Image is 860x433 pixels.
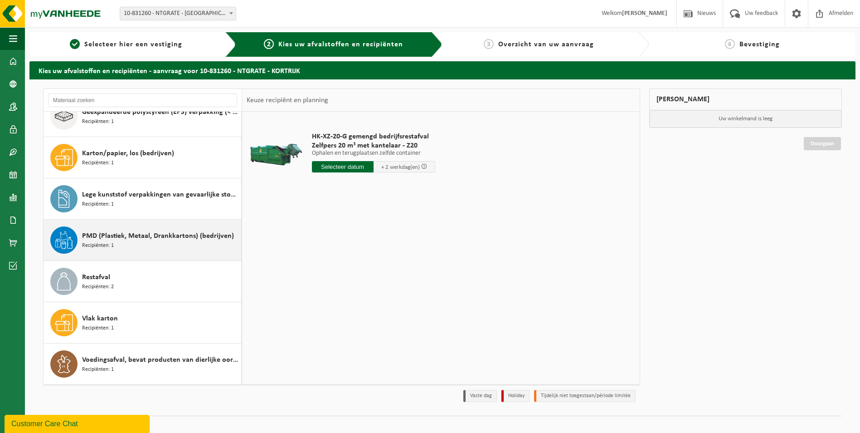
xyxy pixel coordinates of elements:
span: Recipiënten: 1 [82,365,114,374]
span: Kies uw afvalstoffen en recipiënten [278,41,403,48]
button: PMD (Plastiek, Metaal, Drankkartons) (bedrijven) Recipiënten: 1 [44,220,242,261]
li: Holiday [501,390,530,402]
a: 1Selecteer hier een vestiging [34,39,218,50]
input: Selecteer datum [312,161,374,172]
button: Voedingsafval, bevat producten van dierlijke oorsprong, onverpakt, categorie 3 Recipiënten: 1 [44,344,242,384]
span: Recipiënten: 1 [82,159,114,167]
h2: Kies uw afvalstoffen en recipiënten - aanvraag voor 10-831260 - NTGRATE - KORTRIJK [29,61,855,79]
li: Vaste dag [463,390,497,402]
span: Restafval [82,272,110,283]
p: Uw winkelmand is leeg [650,110,842,128]
span: Lege kunststof verpakkingen van gevaarlijke stoffen [82,189,239,200]
span: PMD (Plastiek, Metaal, Drankkartons) (bedrijven) [82,231,234,241]
span: Recipiënten: 1 [82,324,114,333]
button: Geëxpandeerde polystyreen (EPS) verpakking (< 1 m² per stuk), recycleerbaar Recipiënten: 1 [44,96,242,137]
span: Overzicht van uw aanvraag [498,41,594,48]
span: Recipiënten: 2 [82,283,114,291]
span: + 2 werkdag(en) [381,164,420,170]
button: Vlak karton Recipiënten: 1 [44,302,242,344]
button: Karton/papier, los (bedrijven) Recipiënten: 1 [44,137,242,178]
span: 4 [725,39,735,49]
span: Vlak karton [82,313,118,324]
span: Geëxpandeerde polystyreen (EPS) verpakking (< 1 m² per stuk), recycleerbaar [82,107,239,118]
span: 1 [70,39,80,49]
span: HK-XZ-20-G gemengd bedrijfsrestafval [312,132,435,141]
span: Recipiënten: 1 [82,118,114,126]
span: Recipiënten: 1 [82,200,114,209]
p: Ophalen en terugplaatsen zelfde container [312,150,435,157]
span: Recipiënten: 1 [82,241,114,250]
button: Lege kunststof verpakkingen van gevaarlijke stoffen Recipiënten: 1 [44,178,242,220]
li: Tijdelijk niet toegestaan/période limitée [534,390,636,402]
input: Materiaal zoeken [48,93,237,107]
div: Keuze recipiënt en planning [242,89,333,112]
span: 10-831260 - NTGRATE - KORTRIJK [120,7,236,20]
iframe: chat widget [5,413,151,433]
span: Bevestiging [739,41,780,48]
a: Doorgaan [804,137,841,150]
div: [PERSON_NAME] [649,89,842,110]
strong: [PERSON_NAME] [622,10,667,17]
span: Voedingsafval, bevat producten van dierlijke oorsprong, onverpakt, categorie 3 [82,354,239,365]
span: Karton/papier, los (bedrijven) [82,148,174,159]
span: 3 [484,39,494,49]
span: Zelfpers 20 m³ met kantelaar - Z20 [312,141,435,150]
button: Restafval Recipiënten: 2 [44,261,242,302]
span: 2 [264,39,274,49]
span: Selecteer hier een vestiging [84,41,182,48]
